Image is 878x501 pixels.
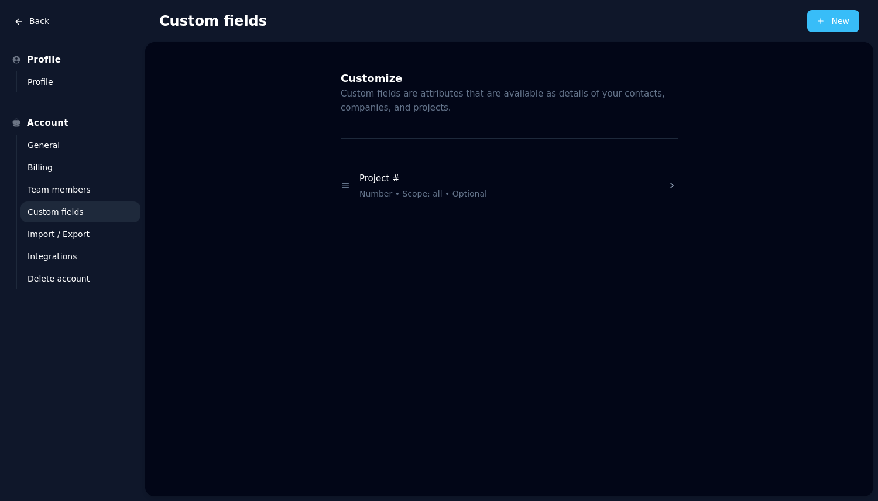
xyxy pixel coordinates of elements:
a: Project # Number • Scope: all • Optional [350,162,687,209]
a: Back [5,9,59,34]
span: Profile [27,53,61,67]
a: Integrations [20,246,140,267]
a: Custom fields [20,201,140,222]
a: Delete account [20,268,140,289]
h1: Custom fields [159,9,267,33]
p: Custom fields are attributes that are available as details of your contacts, companies, and proje... [341,87,678,115]
a: Profile [20,71,140,92]
a: New [807,10,859,32]
a: Billing [20,157,140,178]
div: Project # [359,171,654,186]
a: Team members [20,179,140,200]
span: New [831,16,849,26]
h2: Customize [341,70,678,87]
p: Number • Scope: all • Optional [359,188,654,200]
a: Import / Export [20,224,140,245]
span: Account [27,116,68,130]
a: General [20,135,140,156]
